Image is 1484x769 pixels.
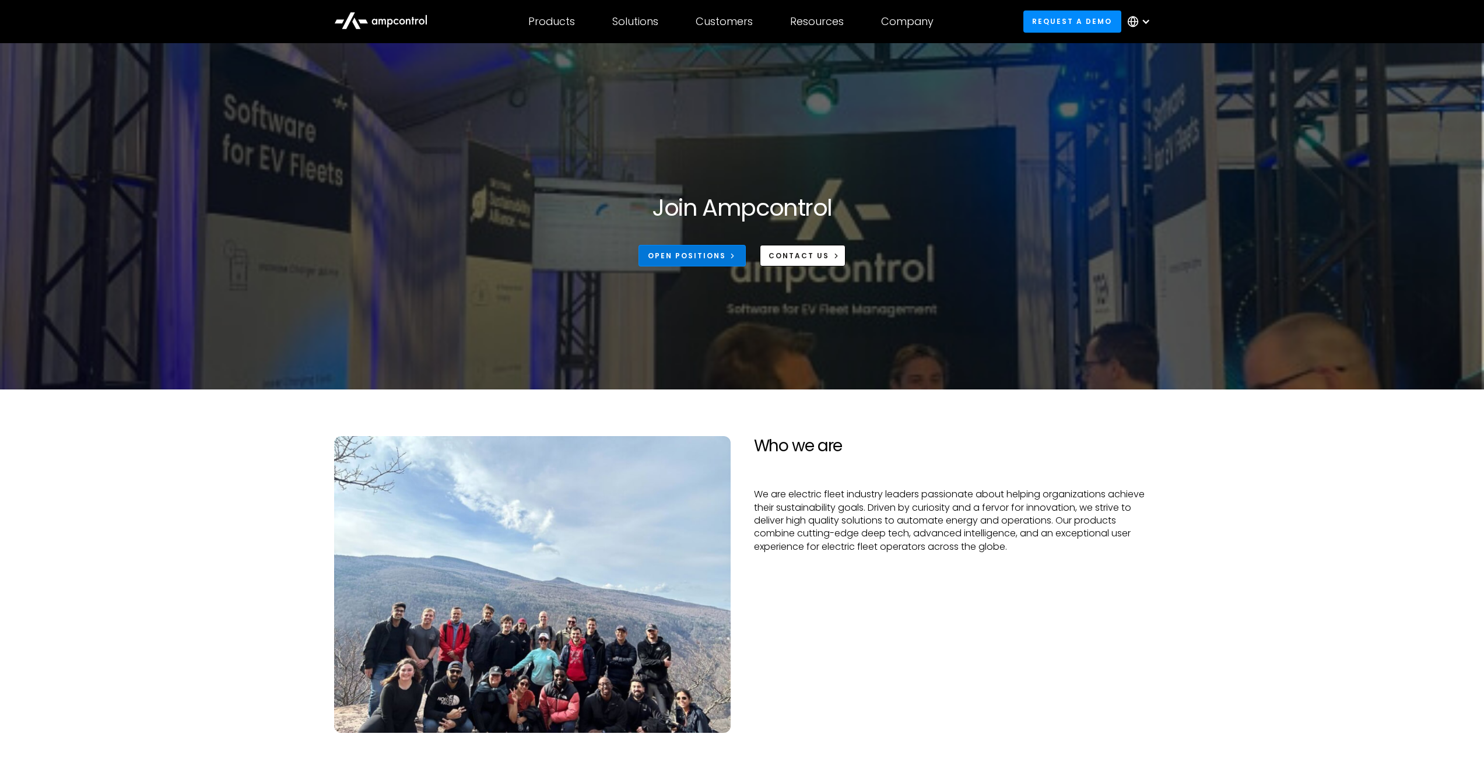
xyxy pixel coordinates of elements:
h2: Who we are [754,436,1150,456]
div: Products [528,15,575,28]
div: CONTACT US [769,251,829,261]
div: Customers [696,15,753,28]
div: Open Positions [648,251,726,261]
h1: Join Ampcontrol [652,194,832,222]
div: Company [881,15,934,28]
div: Resources [790,15,844,28]
p: We are electric fleet industry leaders passionate about helping organizations achieve their susta... [754,488,1150,553]
a: CONTACT US [760,245,846,266]
a: Request a demo [1023,10,1121,32]
div: Solutions [612,15,658,28]
a: Open Positions [638,245,746,266]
